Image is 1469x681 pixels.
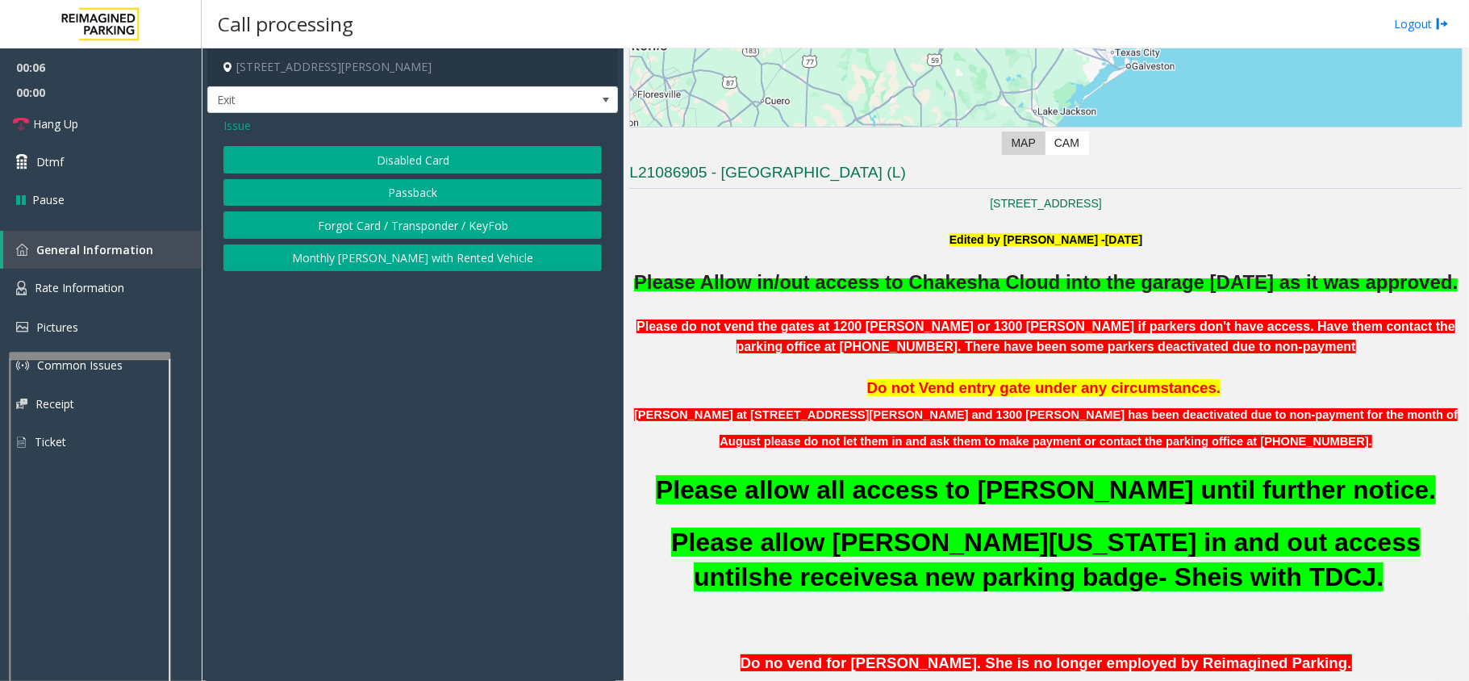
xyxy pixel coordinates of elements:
span: Do not Vend entry gate under any circumstances. [867,379,1221,396]
span: Exit [208,87,536,113]
a: General Information [3,231,202,269]
h4: [STREET_ADDRESS][PERSON_NAME] [207,48,618,86]
label: CAM [1045,132,1089,155]
span: Please A [634,271,714,293]
span: Dtmf [36,153,64,170]
button: Passback [223,179,602,207]
img: 'icon' [16,322,28,332]
span: - She [1158,562,1221,591]
font: Edited by [PERSON_NAME] -[DATE] [949,233,1142,246]
a: Logout [1394,15,1449,32]
span: Please do not vend the gates at 1200 [PERSON_NAME] or 1300 [PERSON_NAME] if parkers don't have ac... [636,320,1455,354]
img: logout [1436,15,1449,32]
span: Hang Up [33,115,78,132]
button: Monthly [PERSON_NAME] with Rented Vehicle [223,244,602,272]
span: a new parking badge [904,562,1159,591]
span: llow in [714,271,774,294]
h3: Call processing [210,4,361,44]
img: 'icon' [16,244,28,256]
h3: L21086905 - [GEOGRAPHIC_DATA] (L) [629,162,1463,189]
span: General Information [36,242,153,257]
font: [PERSON_NAME] at [STREET_ADDRESS][PERSON_NAME] and 1300 [PERSON_NAME] has been deactivated due to... [634,408,1458,448]
span: Rate Information [35,280,124,295]
span: /out access to Chakesha Cloud into the garage [DATE] as it was approved. [774,271,1459,293]
img: 'icon' [16,281,27,295]
a: [STREET_ADDRESS] [990,197,1101,210]
button: Forgot Card / Transponder / KeyFob [223,211,602,239]
span: Please allow all access to [PERSON_NAME] until further notice. [656,475,1436,504]
span: Please allow [PERSON_NAME][US_STATE] in and out access until [671,528,1421,591]
label: Map [1002,132,1045,155]
span: Do no vend for [PERSON_NAME]. She is no longer employed by Reimagined Parking. [741,654,1352,671]
span: she receives [749,562,904,591]
span: Issue [223,117,251,134]
button: Disabled Card [223,146,602,173]
span: Pictures [36,320,78,335]
span: is with TDCJ. [1222,562,1384,591]
span: Pause [32,191,65,208]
